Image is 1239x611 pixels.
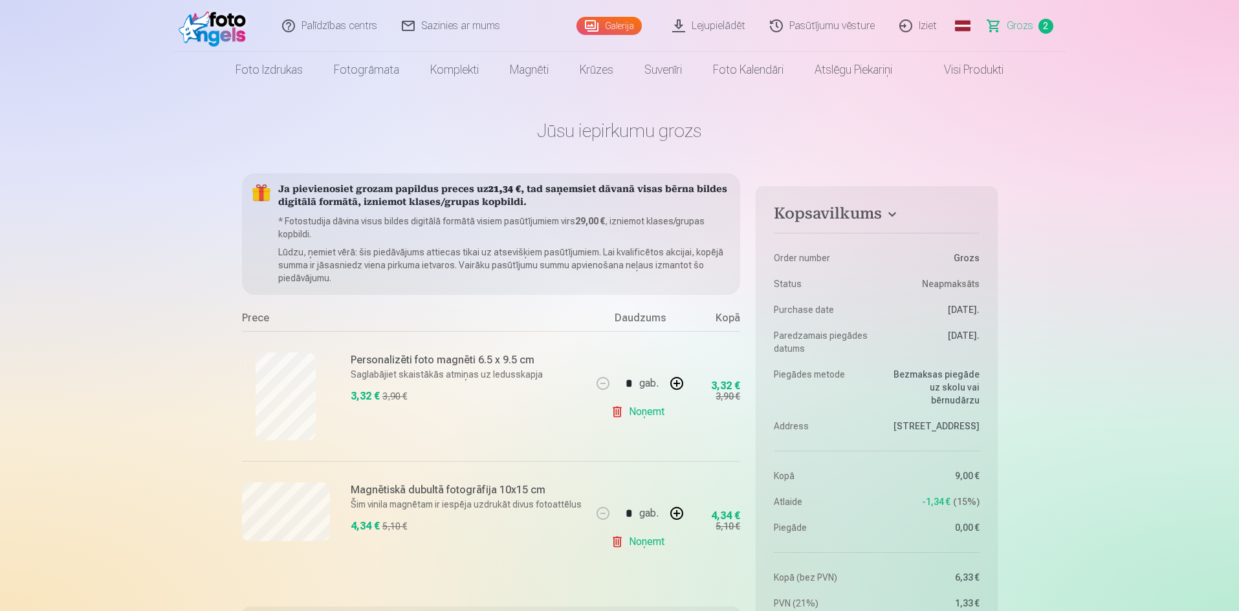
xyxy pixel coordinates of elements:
span: 15 % [953,495,980,508]
dt: Atlaide [774,495,870,508]
dd: Grozs [883,252,980,264]
p: Lūdzu, ņemiet vērā: šis piedāvājums attiecas tikai uz atsevišķiem pasūtījumiem. Lai kvalificētos ... [278,246,730,284]
div: 3,90 € [382,390,407,403]
dd: 1,33 € [883,597,980,610]
div: Kopā [688,310,740,331]
dd: 0,00 € [883,521,980,534]
p: * Fotostudija dāvina visus bildes digitālā formātā visiem pasūtījumiem virs , izniemot klases/gru... [278,215,730,241]
dt: Status [774,277,870,290]
h1: Jūsu iepirkumu grozs [242,119,998,142]
div: 4,34 € [351,519,380,534]
a: Foto izdrukas [220,52,318,88]
a: Noņemt [611,529,670,555]
dt: Kopā (bez PVN) [774,571,870,584]
dd: [STREET_ADDRESS] [883,420,980,433]
p: Saglabājiet skaistākās atmiņas uz ledusskapja [351,368,584,381]
dd: 6,33 € [883,571,980,584]
a: Komplekti [415,52,494,88]
dd: Bezmaksas piegāde uz skolu vai bērnudārzu [883,368,980,407]
dd: [DATE]. [883,303,980,316]
div: Daudzums [591,310,688,331]
img: /fa1 [179,5,253,47]
a: Visi produkti [908,52,1019,88]
a: Fotogrāmata [318,52,415,88]
span: -1,34 € [922,495,950,508]
p: Šim vinila magnētam ir iespēja uzdrukāt divus fotoattēlus [351,498,584,511]
h6: Magnētiskā dubultā fotogrāfija 10x15 cm [351,482,584,498]
a: Krūzes [564,52,629,88]
dt: Paredzamais piegādes datums [774,329,870,355]
a: Noņemt [611,399,670,425]
dt: PVN (21%) [774,597,870,610]
div: 3,32 € [351,389,380,404]
dt: Purchase date [774,303,870,316]
a: Foto kalendāri [697,52,799,88]
h5: Ja pievienosiet grozam papildus preces uz , tad saņemsiet dāvanā visas bērna bildes digitālā form... [278,184,730,209]
div: 3,32 € [711,382,740,390]
span: Neapmaksāts [922,277,980,290]
dt: Address [774,420,870,433]
div: 5,10 € [716,520,740,533]
div: 5,10 € [382,520,407,533]
button: Kopsavilkums [774,204,979,228]
dt: Piegāde [774,521,870,534]
a: Magnēti [494,52,564,88]
span: 2 [1038,19,1053,34]
dt: Piegādes metode [774,368,870,407]
b: 29,00 € [575,216,605,226]
dt: Order number [774,252,870,264]
b: 21,34 € [488,185,521,195]
dt: Kopā [774,469,870,482]
dd: [DATE]. [883,329,980,355]
a: Atslēgu piekariņi [799,52,908,88]
span: Grozs [1007,18,1033,34]
dd: 9,00 € [883,469,980,482]
a: Suvenīri [629,52,697,88]
div: 3,90 € [716,390,740,403]
h6: Personalizēti foto magnēti 6.5 x 9.5 cm [351,352,584,368]
a: Galerija [576,17,642,35]
div: Prece [242,310,592,331]
div: gab. [639,368,659,399]
div: gab. [639,498,659,529]
div: 4,34 € [711,512,740,520]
